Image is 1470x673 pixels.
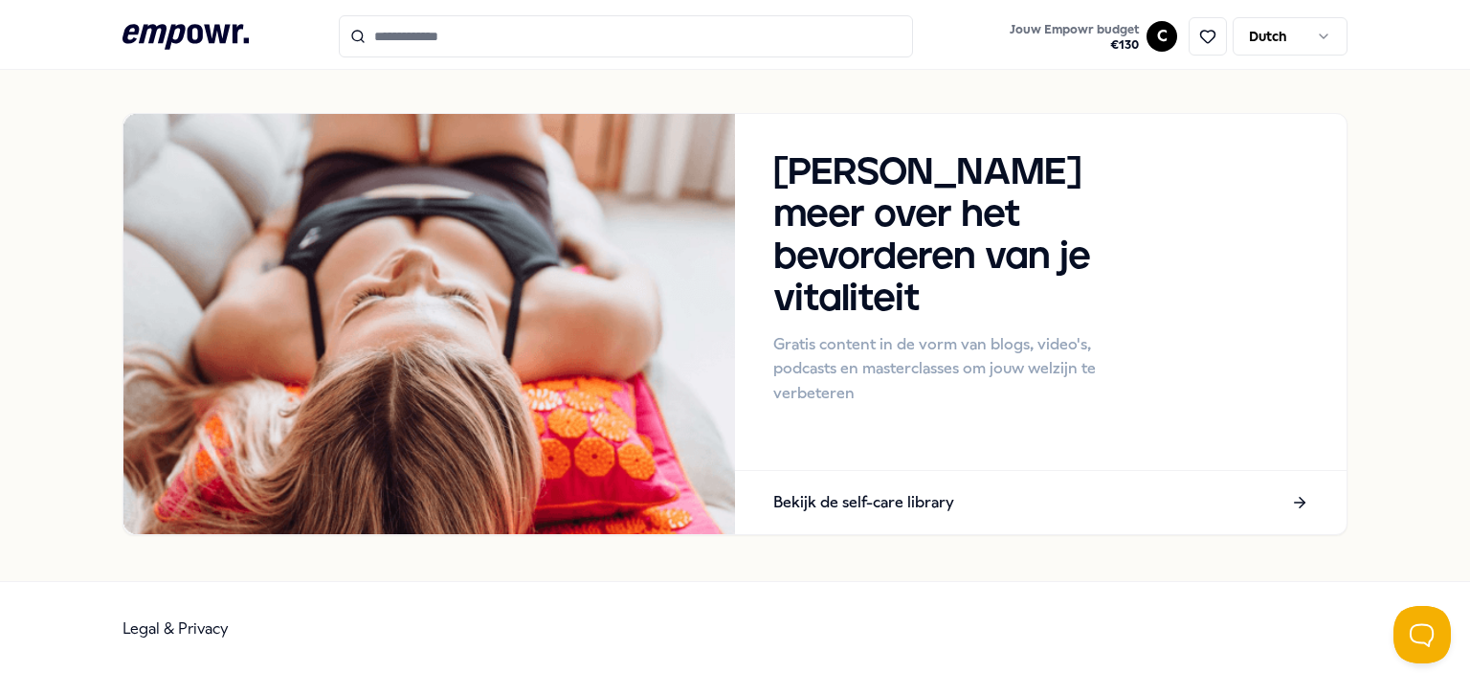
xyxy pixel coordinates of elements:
[1002,16,1147,56] a: Jouw Empowr budget€130
[122,619,229,638] a: Legal & Privacy
[1010,37,1139,53] span: € 130
[1010,22,1139,37] span: Jouw Empowr budget
[1147,21,1177,52] button: C
[1006,18,1143,56] button: Jouw Empowr budget€130
[123,114,735,534] img: Handout image
[773,332,1130,406] p: Gratis content in de vorm van blogs, video's, podcasts en masterclasses om jouw welzijn te verbet...
[1393,606,1451,663] iframe: Help Scout Beacon - Open
[773,152,1130,321] h3: [PERSON_NAME] meer over het bevorderen van je vitaliteit
[339,15,913,57] input: Search for products, categories or subcategories
[773,490,954,515] p: Bekijk de self-care library
[122,113,1347,535] a: Handout image[PERSON_NAME] meer over het bevorderen van je vitaliteitGratis content in de vorm va...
